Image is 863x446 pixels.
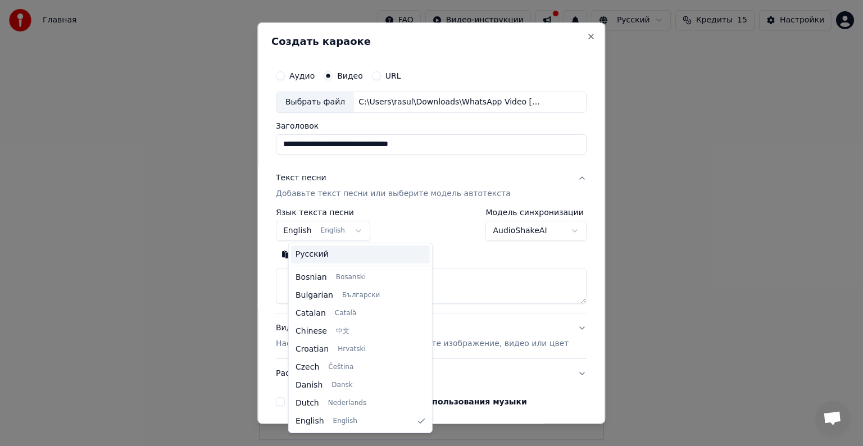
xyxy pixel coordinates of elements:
[296,308,326,319] span: Catalan
[296,380,323,391] span: Danish
[335,309,356,318] span: Català
[296,344,329,355] span: Croatian
[335,273,365,282] span: Bosanski
[333,417,357,426] span: English
[342,291,380,300] span: Български
[296,249,329,260] span: Русский
[296,362,319,373] span: Czech
[331,381,352,390] span: Dansk
[296,290,333,301] span: Bulgarian
[296,398,319,409] span: Dutch
[338,345,366,354] span: Hrvatski
[328,399,366,408] span: Nederlands
[328,363,353,372] span: Čeština
[296,416,324,427] span: English
[296,326,327,337] span: Chinese
[336,327,349,336] span: 中文
[296,272,327,283] span: Bosnian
